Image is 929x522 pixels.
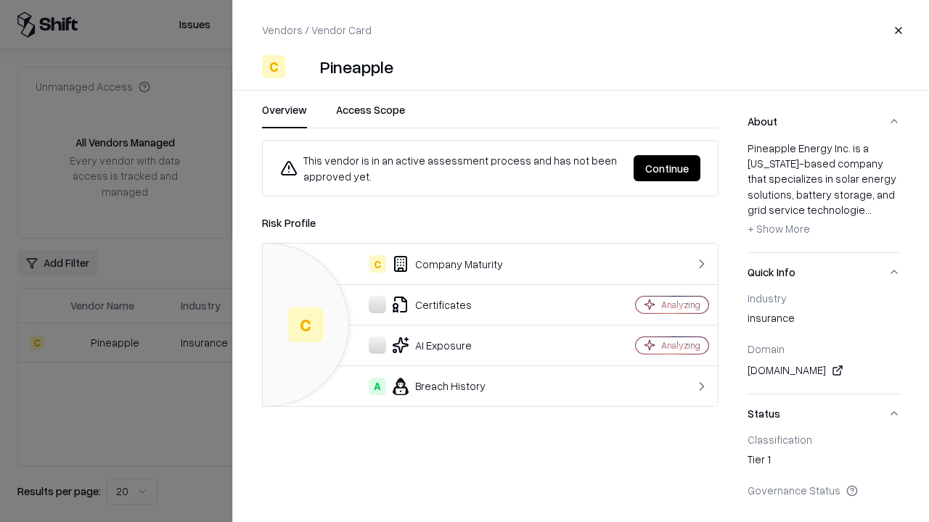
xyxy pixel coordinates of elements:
div: Risk Profile [262,214,719,231]
div: Governance Status [748,484,900,497]
div: This vendor is in an active assessment process and has not been approved yet. [280,152,622,184]
button: Continue [634,155,700,181]
button: Quick Info [748,253,900,291]
img: Pineapple [291,55,314,78]
div: C [262,55,285,78]
div: [DOMAIN_NAME] [748,362,900,379]
div: About [748,141,900,252]
div: Pineapple Energy Inc. is a [US_STATE]-based company that specializes in solar energy solutions, b... [748,141,900,241]
span: ... [865,203,872,216]
button: Access Scope [336,102,405,128]
div: Industry [748,291,900,304]
div: Domain [748,342,900,355]
button: + Show More [748,217,810,241]
div: Certificates [274,296,585,313]
button: About [748,102,900,141]
button: Overview [262,102,307,128]
div: C [369,255,386,273]
div: Pineapple [320,55,393,78]
p: Vendors / Vendor Card [262,22,372,38]
div: Tier 1 [748,452,900,472]
div: Classification [748,433,900,446]
div: A [369,378,386,395]
div: Quick Info [748,291,900,394]
div: Analyzing [661,339,700,352]
div: insurance [748,310,900,331]
div: Company Maturity [274,255,585,273]
div: C [288,307,323,342]
div: Breach History [274,378,585,395]
span: + Show More [748,222,810,235]
div: AI Exposure [274,336,585,354]
button: Status [748,394,900,433]
div: Analyzing [661,299,700,311]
